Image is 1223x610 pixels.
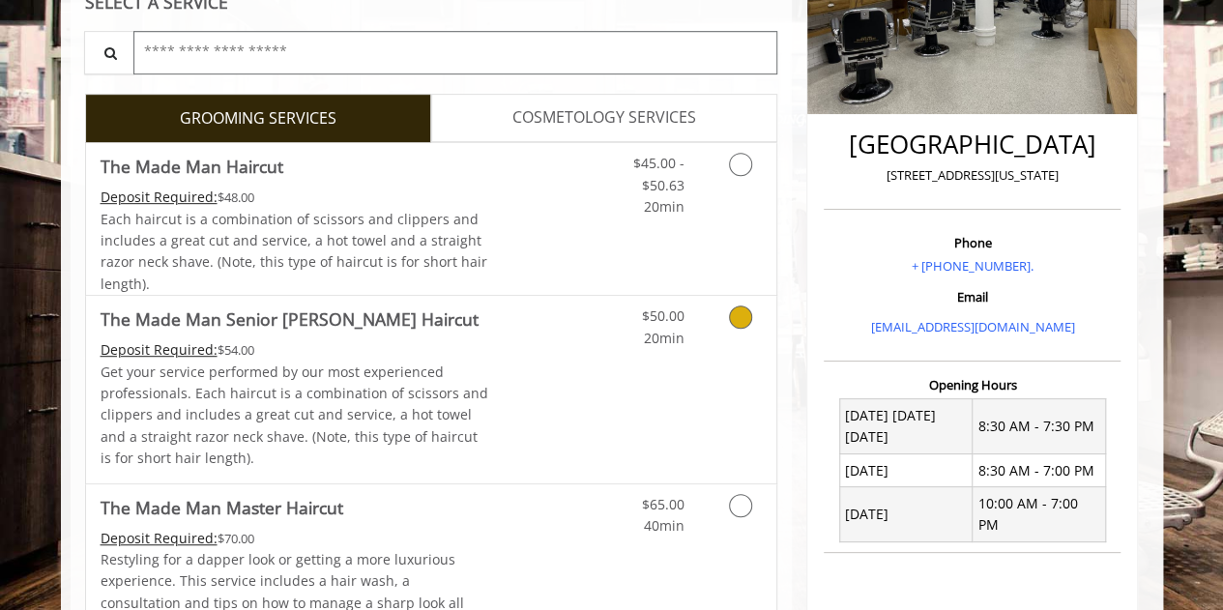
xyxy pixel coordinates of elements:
span: 20min [643,197,684,216]
td: [DATE] [839,454,973,487]
td: 8:30 AM - 7:30 PM [973,399,1106,454]
td: 8:30 AM - 7:00 PM [973,454,1106,487]
span: $65.00 [641,495,684,513]
span: $45.00 - $50.63 [632,154,684,193]
h3: Opening Hours [824,378,1121,392]
span: 20min [643,329,684,347]
p: Get your service performed by our most experienced professionals. Each haircut is a combination o... [101,362,489,470]
h3: Phone [829,236,1116,249]
span: COSMETOLOGY SERVICES [512,105,696,131]
div: $48.00 [101,187,489,208]
td: [DATE] [839,487,973,542]
a: [EMAIL_ADDRESS][DOMAIN_NAME] [870,318,1074,335]
span: This service needs some Advance to be paid before we block your appointment [101,340,218,359]
div: $54.00 [101,339,489,361]
span: Each haircut is a combination of scissors and clippers and includes a great cut and service, a ho... [101,210,487,293]
td: 10:00 AM - 7:00 PM [973,487,1106,542]
div: $70.00 [101,528,489,549]
b: The Made Man Master Haircut [101,494,343,521]
p: [STREET_ADDRESS][US_STATE] [829,165,1116,186]
h3: Email [829,290,1116,304]
h2: [GEOGRAPHIC_DATA] [829,131,1116,159]
span: $50.00 [641,306,684,325]
button: Service Search [84,31,134,74]
b: The Made Man Senior [PERSON_NAME] Haircut [101,305,479,333]
a: + [PHONE_NUMBER]. [912,257,1034,275]
span: 40min [643,516,684,535]
span: GROOMING SERVICES [180,106,336,131]
td: [DATE] [DATE] [DATE] [839,399,973,454]
span: This service needs some Advance to be paid before we block your appointment [101,529,218,547]
b: The Made Man Haircut [101,153,283,180]
span: This service needs some Advance to be paid before we block your appointment [101,188,218,206]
